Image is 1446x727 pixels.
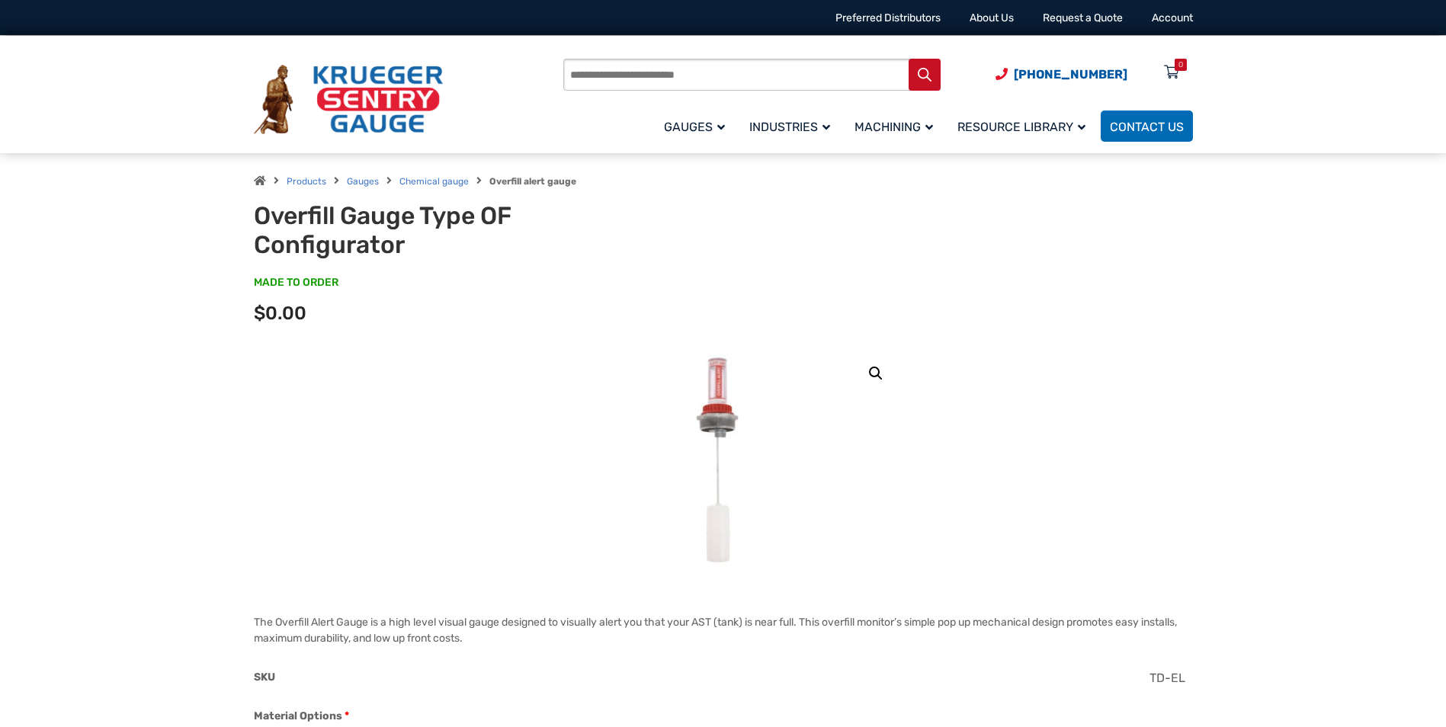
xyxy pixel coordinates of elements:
[996,65,1127,84] a: Phone Number (920) 434-8860
[489,176,576,187] strong: Overfill alert gauge
[1149,671,1185,685] span: TD-EL
[749,120,830,134] span: Industries
[254,303,306,324] span: $0.00
[835,11,941,24] a: Preferred Distributors
[254,671,275,684] span: SKU
[1152,11,1193,24] a: Account
[1014,67,1127,82] span: [PHONE_NUMBER]
[1178,59,1183,71] div: 0
[1110,120,1184,134] span: Contact Us
[254,65,443,135] img: Krueger Sentry Gauge
[740,108,845,144] a: Industries
[1101,110,1193,142] a: Contact Us
[254,275,338,290] span: MADE TO ORDER
[862,360,890,387] a: View full-screen image gallery
[854,120,933,134] span: Machining
[254,709,342,722] span: Material Options
[664,120,725,134] span: Gauges
[669,347,777,576] img: Overfill Gauge Type OF Configurator
[655,108,740,144] a: Gauges
[970,11,1014,24] a: About Us
[957,120,1085,134] span: Resource Library
[845,108,948,144] a: Machining
[345,708,349,724] abbr: required
[399,176,469,187] a: Chemical gauge
[254,201,630,260] h1: Overfill Gauge Type OF Configurator
[287,176,326,187] a: Products
[948,108,1101,144] a: Resource Library
[1043,11,1123,24] a: Request a Quote
[347,176,379,187] a: Gauges
[254,614,1193,646] p: The Overfill Alert Gauge is a high level visual gauge designed to visually alert you that your AS...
